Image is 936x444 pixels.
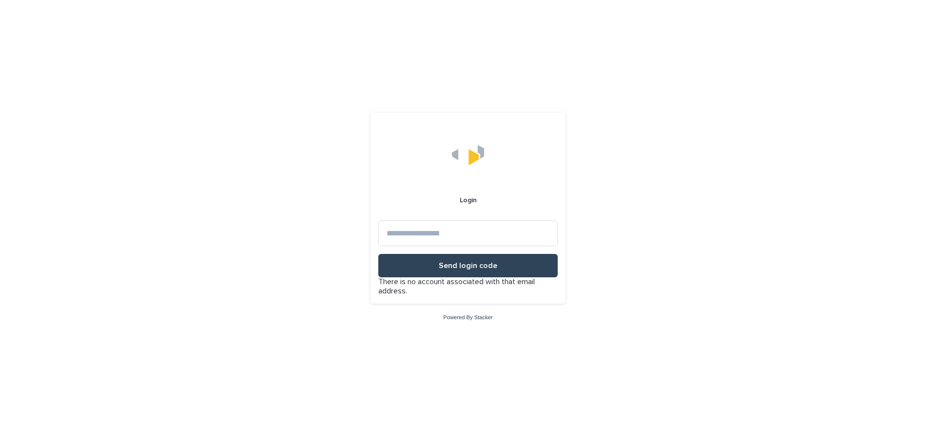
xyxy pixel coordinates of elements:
[439,262,497,270] span: Send login code
[460,196,477,205] h2: Login
[378,277,558,296] p: There is no account associated with that email address.
[378,254,558,277] button: Send login code
[443,314,492,320] a: Powered By Stacker
[452,136,485,165] img: s5b5MGTdWwFoU4EDV7nw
